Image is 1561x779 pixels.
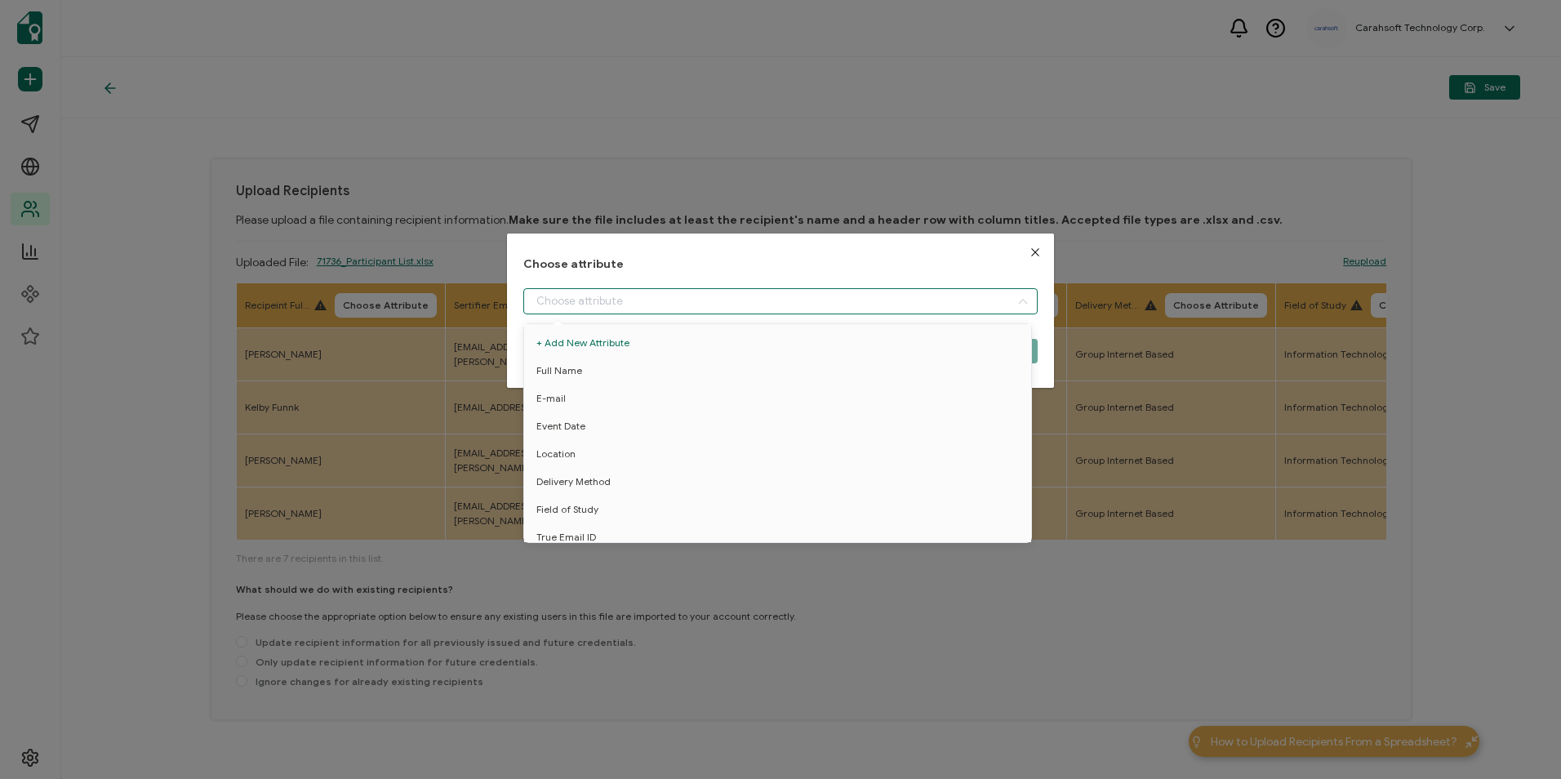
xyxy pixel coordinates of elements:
span: Field of Study [536,496,598,523]
span: E-mail [536,385,566,412]
h1: Choose attribute [523,258,1037,272]
span: Location [536,440,576,468]
button: Close [1016,234,1054,271]
iframe: Chat Widget [1479,701,1561,779]
input: Choose attribute [523,288,1037,314]
span: Event Date [536,412,585,440]
span: + Add New Attribute [536,329,1025,357]
span: Full Name [536,357,582,385]
span: Delivery Method [536,468,611,496]
span: True Email ID [536,523,596,551]
div: dialog [507,234,1053,388]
